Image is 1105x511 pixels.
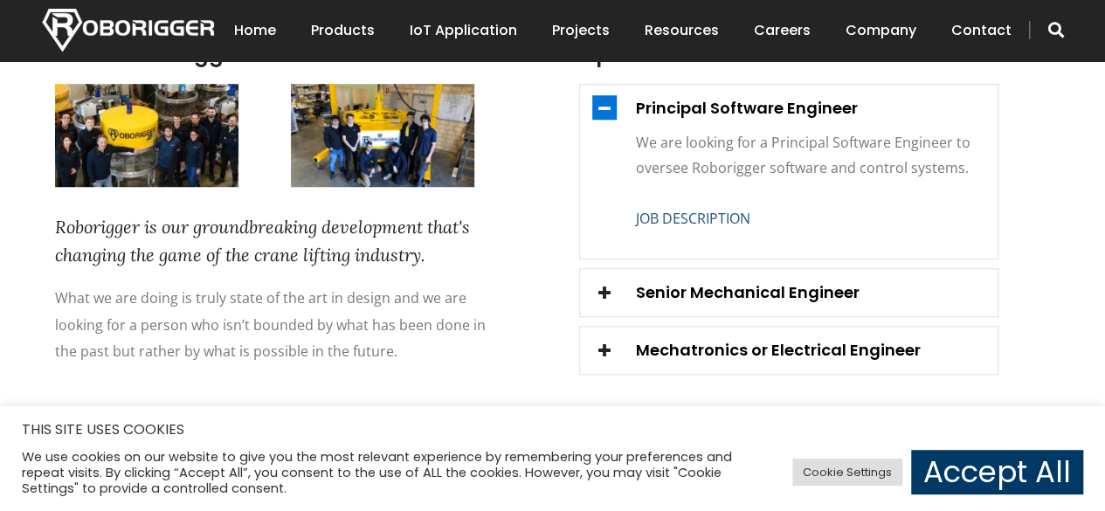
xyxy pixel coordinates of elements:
a: Contact [951,3,1012,58]
div: Mechatronics or Electrical Engineer [580,337,998,363]
div: We are looking for a Principal Software Engineer to oversee Roborigger software and control systems. [636,130,971,231]
div: Senior Mechanical Engineer [580,280,998,306]
a: Products [311,3,375,58]
div: Principal Software Engineer [580,95,998,121]
div: Roborigger is our groundbreaking development that's changing the game of the crane lifting industry. [55,213,501,269]
a: Resources [645,3,719,58]
div: What we are doing is truly state of the art in design and we are looking for a person who isn’t b... [55,285,501,364]
h5: THIS SITE USES COOKIES [22,418,1083,441]
div: We use cookies on our website to give you the most relevant experience by remembering your prefer... [22,449,765,496]
a: IoT Application [410,3,517,58]
a: Careers [754,3,811,58]
img: Nortech [42,9,214,52]
a: Company [846,3,916,58]
a: Home [234,3,276,58]
a: Projects [552,3,610,58]
a: Cookie Settings [792,459,902,486]
a: JOB DESCRIPTION [636,209,750,228]
a: Accept All [911,450,1083,494]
